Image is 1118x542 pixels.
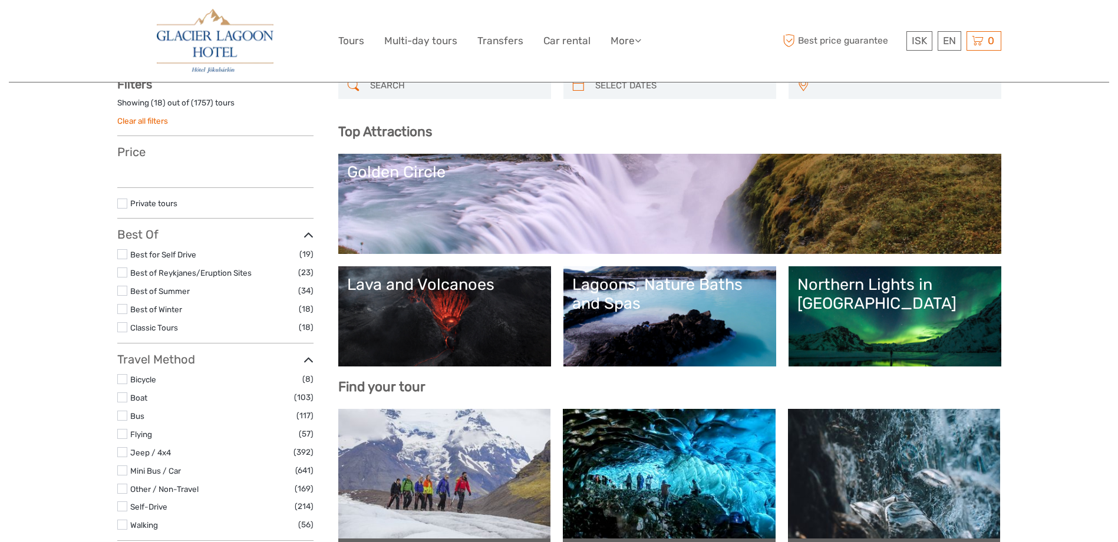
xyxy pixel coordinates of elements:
[130,375,156,384] a: Bicycle
[299,302,314,316] span: (18)
[347,275,542,358] a: Lava and Volcanoes
[299,427,314,441] span: (57)
[130,286,190,296] a: Best of Summer
[130,393,147,402] a: Boat
[117,227,314,242] h3: Best Of
[384,32,457,49] a: Multi-day tours
[347,275,542,294] div: Lava and Volcanoes
[572,275,767,358] a: Lagoons, Nature Baths and Spas
[117,145,314,159] h3: Price
[912,35,927,47] span: ISK
[338,32,364,49] a: Tours
[294,391,314,404] span: (103)
[298,284,314,298] span: (34)
[295,464,314,477] span: (641)
[117,352,314,366] h3: Travel Method
[797,275,992,358] a: Northern Lights in [GEOGRAPHIC_DATA]
[295,500,314,513] span: (214)
[611,32,641,49] a: More
[543,32,591,49] a: Car rental
[130,199,177,208] a: Private tours
[477,32,523,49] a: Transfers
[572,275,767,313] div: Lagoons, Nature Baths and Spas
[130,429,152,439] a: Flying
[298,266,314,279] span: (23)
[130,448,171,457] a: Jeep / 4x4
[780,31,903,51] span: Best price guarantee
[130,305,182,314] a: Best of Winter
[938,31,961,51] div: EN
[154,97,163,108] label: 18
[117,116,168,125] a: Clear all filters
[130,250,196,259] a: Best for Self Drive
[130,268,252,277] a: Best of Reykjanes/Eruption Sites
[293,445,314,459] span: (392)
[117,77,152,91] strong: Filters
[298,518,314,531] span: (56)
[130,411,144,421] a: Bus
[797,275,992,313] div: Northern Lights in [GEOGRAPHIC_DATA]
[338,379,426,395] b: Find your tour
[299,320,314,334] span: (18)
[194,97,210,108] label: 1757
[986,35,996,47] span: 0
[365,75,545,96] input: SEARCH
[296,409,314,422] span: (117)
[591,75,770,96] input: SELECT DATES
[117,97,314,115] div: Showing ( ) out of ( ) tours
[130,502,167,511] a: Self-Drive
[157,9,273,73] img: 2790-86ba44ba-e5e5-4a53-8ab7-28051417b7bc_logo_big.jpg
[130,520,158,530] a: Walking
[130,466,181,475] a: Mini Bus / Car
[347,163,992,181] div: Golden Circle
[130,484,199,494] a: Other / Non-Travel
[295,482,314,495] span: (169)
[299,247,314,261] span: (19)
[302,372,314,386] span: (8)
[130,323,178,332] a: Classic Tours
[347,163,992,245] a: Golden Circle
[338,124,432,140] b: Top Attractions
